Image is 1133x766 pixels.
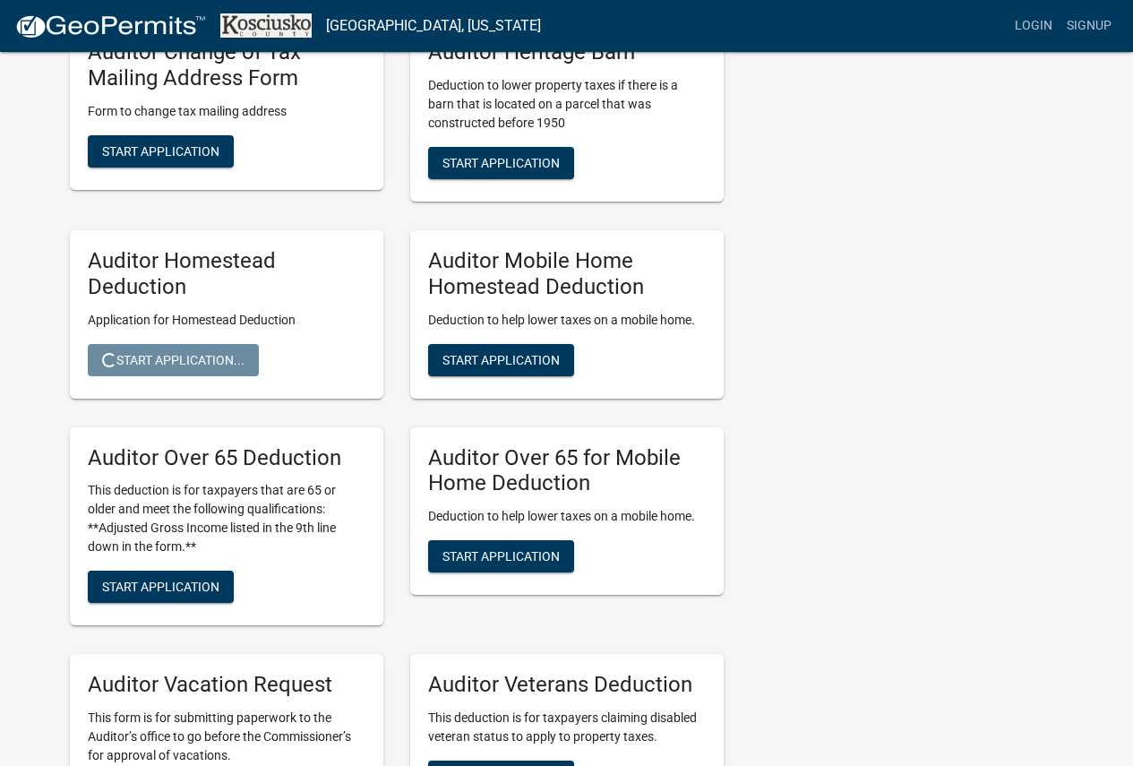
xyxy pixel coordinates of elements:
button: Start Application [428,540,574,572]
span: Start Application [442,155,560,169]
button: Start Application [88,571,234,603]
p: Deduction to help lower taxes on a mobile home. [428,311,706,330]
span: Start Application [102,143,219,158]
p: Form to change tax mailing address [88,102,365,121]
h5: Auditor Veterans Deduction [428,672,706,698]
a: [GEOGRAPHIC_DATA], [US_STATE] [326,11,541,41]
span: Start Application [102,580,219,594]
span: Start Application [442,352,560,366]
a: Login [1008,9,1060,43]
span: Start Application... [102,352,245,366]
p: Application for Homestead Deduction [88,311,365,330]
h5: Auditor Over 65 for Mobile Home Deduction [428,445,706,497]
p: This deduction is for taxpayers claiming disabled veteran status to apply to property taxes. [428,709,706,746]
span: Start Application [442,549,560,564]
p: This deduction is for taxpayers that are 65 or older and meet the following qualifications: **Adj... [88,481,365,556]
h5: Auditor Change of Tax Mailing Address Form [88,39,365,91]
h5: Auditor Over 65 Deduction [88,445,365,471]
p: Deduction to help lower taxes on a mobile home. [428,507,706,526]
button: Start Application [428,344,574,376]
h5: Auditor Mobile Home Homestead Deduction [428,248,706,300]
h5: Auditor Vacation Request [88,672,365,698]
p: This form is for submitting paperwork to the Auditor’s office to go before the Commissioner’s for... [88,709,365,765]
h5: Auditor Homestead Deduction [88,248,365,300]
a: Signup [1060,9,1119,43]
h5: Auditor Heritage Barn [428,39,706,65]
img: Kosciusko County, Indiana [220,13,312,38]
button: Start Application... [88,344,259,376]
p: Deduction to lower property taxes if there is a barn that is located on a parcel that was constru... [428,76,706,133]
button: Start Application [428,147,574,179]
button: Start Application [88,135,234,168]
